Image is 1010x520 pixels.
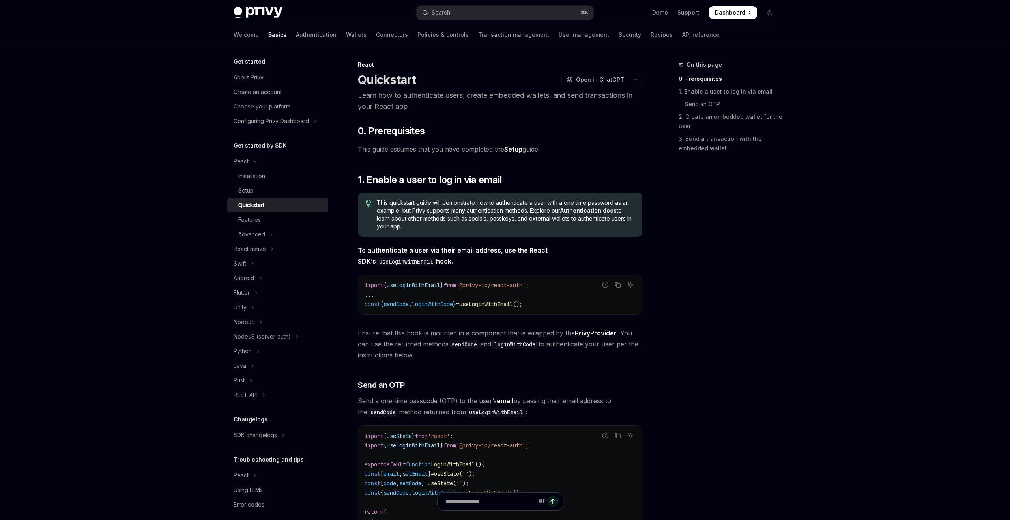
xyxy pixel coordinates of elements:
span: setCode [399,480,421,487]
span: { [481,461,484,468]
span: '' [462,470,469,477]
a: Demo [652,9,668,17]
a: About Privy [227,70,328,84]
svg: Tip [366,200,371,207]
button: Toggle Android section [227,271,328,285]
a: Setup [504,145,522,153]
a: Authentication docs [560,207,617,214]
h5: Troubleshooting and tips [234,455,304,464]
span: useLoginWithEmail [387,282,440,289]
a: Create an account [227,85,328,99]
a: Recipes [651,25,673,44]
h5: Get started [234,57,265,66]
a: Quickstart [227,198,328,212]
a: 3. Send a transaction with the embedded wallet [679,133,783,155]
a: Support [677,9,699,17]
div: Configuring Privy Dashboard [234,116,309,126]
span: ( [453,480,456,487]
span: ; [526,442,529,449]
code: loginWithCode [491,340,539,349]
div: Setup [238,186,254,195]
span: (); [513,489,522,496]
button: Report incorrect code [600,280,610,290]
img: dark logo [234,7,282,18]
span: } [453,301,456,308]
a: Dashboard [709,6,757,19]
a: Welcome [234,25,259,44]
a: 2. Create an embedded wallet for the user [679,110,783,133]
span: , [409,301,412,308]
a: Installation [227,169,328,183]
h5: Changelogs [234,415,267,424]
span: 1. Enable a user to log in via email [358,174,502,186]
a: Policies & controls [417,25,469,44]
a: Security [619,25,641,44]
div: Create an account [234,87,282,97]
span: loginWithCode [412,489,453,496]
button: Toggle Advanced section [227,227,328,241]
span: '@privy-io/react-auth' [456,442,526,449]
div: Search... [432,8,454,17]
span: } [440,282,443,289]
span: On this page [686,60,722,69]
span: from [443,442,456,449]
button: Copy the contents from the code block [613,430,623,441]
a: API reference [682,25,720,44]
div: Rust [234,376,245,385]
div: Advanced [238,230,265,239]
span: const [365,470,380,477]
button: Toggle SDK changelogs section [227,428,328,442]
span: '@privy-io/react-auth' [456,282,526,289]
div: React native [234,244,266,254]
span: ... [365,291,374,298]
span: const [365,301,380,308]
span: sendCode [383,301,409,308]
button: Toggle NodeJS (server-auth) section [227,329,328,344]
span: loginWithCode [412,301,453,308]
span: ); [469,470,475,477]
span: '' [456,480,462,487]
span: LoginWithEmail [431,461,475,468]
span: ⌘ K [580,9,589,16]
span: This quickstart guide will demonstrate how to authenticate a user with a one time password as an ... [377,199,634,230]
a: Choose your platform [227,99,328,114]
span: import [365,432,383,440]
div: Error codes [234,500,264,509]
code: useLoginWithEmail [376,257,436,266]
button: Toggle Java section [227,359,328,373]
div: React [234,471,249,480]
span: 'react' [428,432,450,440]
span: , [396,480,399,487]
span: = [431,470,434,477]
a: 0. Prerequisites [679,73,783,85]
div: Python [234,346,252,356]
span: Send an OTP [358,380,405,391]
button: Toggle React section [227,468,328,483]
span: , [399,470,402,477]
button: Toggle Swift section [227,256,328,271]
button: Ask AI [625,430,636,441]
span: Open in ChatGPT [576,76,624,84]
div: Installation [238,171,265,181]
strong: To authenticate a user via their email address, use the React SDK’s hook. [358,246,548,265]
a: PrivyProvider [575,329,617,337]
span: useLoginWithEmail [459,301,513,308]
span: email [383,470,399,477]
a: Send an OTP [679,98,783,110]
span: from [443,282,456,289]
span: = [425,480,428,487]
span: ] [421,480,425,487]
span: } [440,442,443,449]
a: Basics [268,25,286,44]
div: React [234,157,249,166]
span: useLoginWithEmail [459,489,513,496]
code: sendCode [449,340,480,349]
span: export [365,461,383,468]
span: ] [428,470,431,477]
div: Unity [234,303,247,312]
button: Toggle NodeJS section [227,315,328,329]
strong: email [497,397,513,405]
a: Authentication [296,25,337,44]
span: import [365,282,383,289]
div: NodeJS (server-auth) [234,332,291,341]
